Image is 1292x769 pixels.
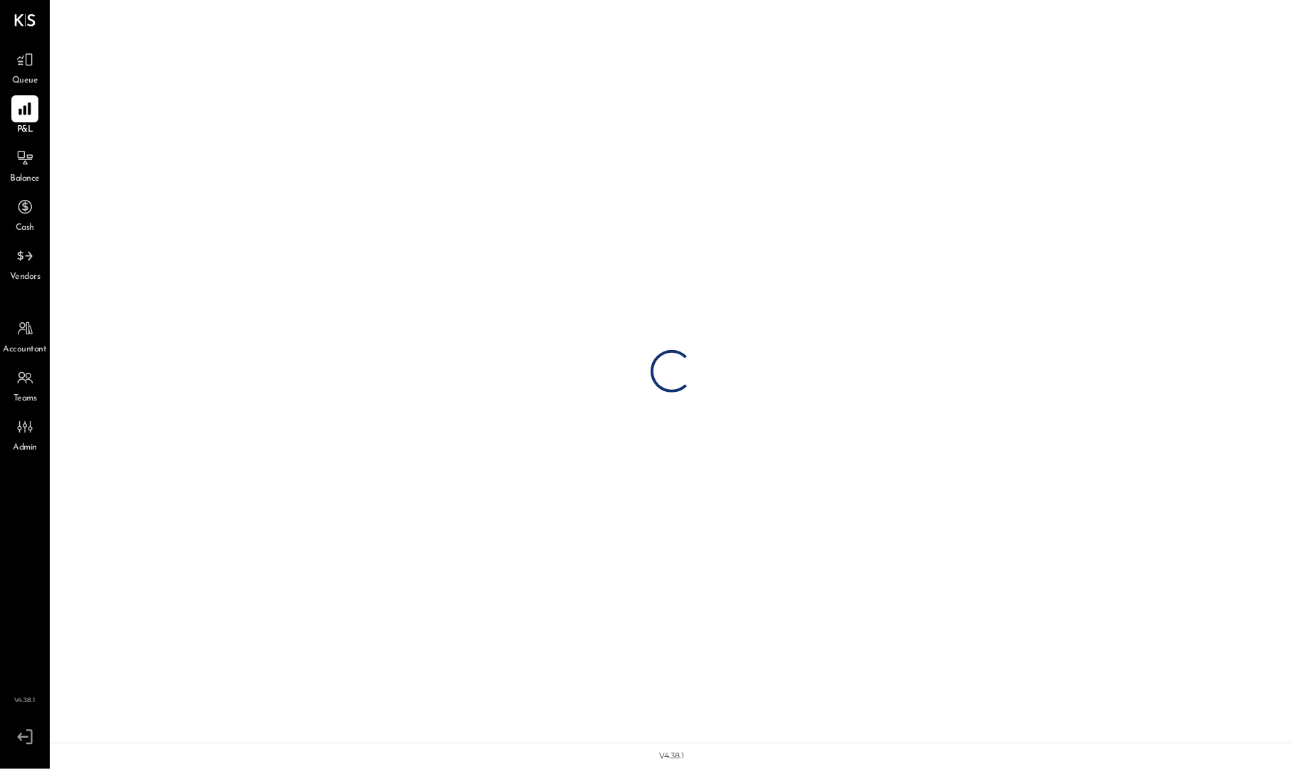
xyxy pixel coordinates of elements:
a: Queue [1,46,49,87]
a: Balance [1,144,49,186]
a: Cash [1,193,49,235]
a: Teams [1,364,49,405]
span: Queue [12,75,38,87]
a: Admin [1,413,49,455]
span: Admin [13,442,37,455]
span: Cash [16,222,34,235]
a: Accountant [1,315,49,356]
div: v 4.38.1 [659,751,684,762]
span: P&L [17,124,33,137]
span: Balance [10,173,40,186]
a: Vendors [1,243,49,284]
span: Teams [14,393,37,405]
span: Accountant [4,344,47,356]
span: Vendors [10,271,41,284]
a: P&L [1,95,49,137]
